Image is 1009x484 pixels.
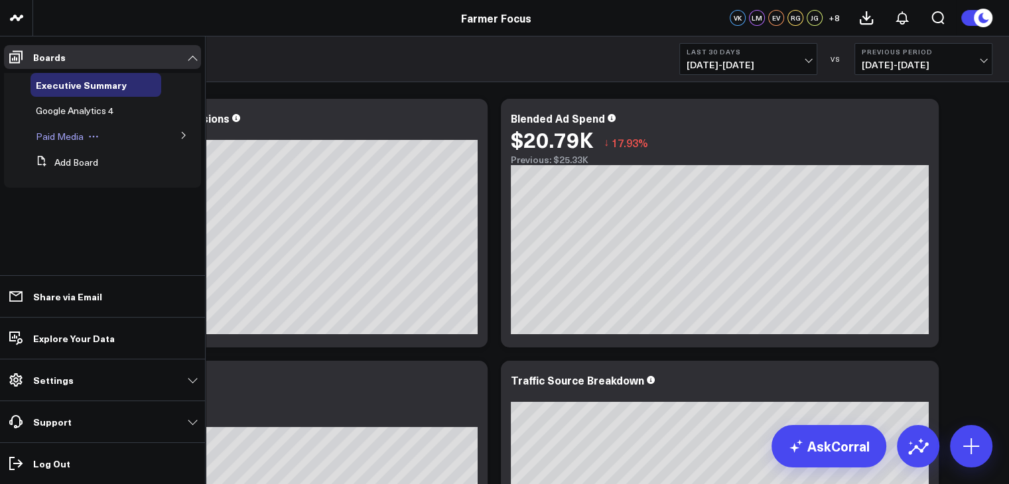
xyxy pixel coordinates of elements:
[33,375,74,385] p: Settings
[36,130,84,143] span: Paid Media
[829,13,840,23] span: + 8
[862,60,985,70] span: [DATE] - [DATE]
[807,10,823,26] div: JG
[33,416,72,427] p: Support
[862,48,985,56] b: Previous Period
[36,105,113,116] a: Google Analytics 4
[461,11,531,25] a: Farmer Focus
[679,43,817,75] button: Last 30 Days[DATE]-[DATE]
[772,425,886,467] a: AskCorral
[36,104,113,117] span: Google Analytics 4
[854,43,992,75] button: Previous Period[DATE]-[DATE]
[604,134,609,151] span: ↓
[826,10,842,26] button: +8
[511,127,594,151] div: $20.79K
[511,154,929,165] div: Previous: $25.33K
[60,416,478,427] div: Previous: 59.51K
[730,10,746,26] div: VK
[36,80,127,90] a: Executive Summary
[33,52,66,62] p: Boards
[33,291,102,302] p: Share via Email
[511,373,644,387] div: Traffic Source Breakdown
[824,55,848,63] div: VS
[4,452,201,475] a: Log Out
[36,131,84,142] a: Paid Media
[749,10,765,26] div: LM
[33,458,70,469] p: Log Out
[768,10,784,26] div: EV
[31,151,98,174] button: Add Board
[33,333,115,343] p: Explore Your Data
[687,60,810,70] span: [DATE] - [DATE]
[36,78,127,91] span: Executive Summary
[687,48,810,56] b: Last 30 Days
[511,111,605,125] div: Blended Ad Spend
[612,135,648,150] span: 17.93%
[787,10,803,26] div: RG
